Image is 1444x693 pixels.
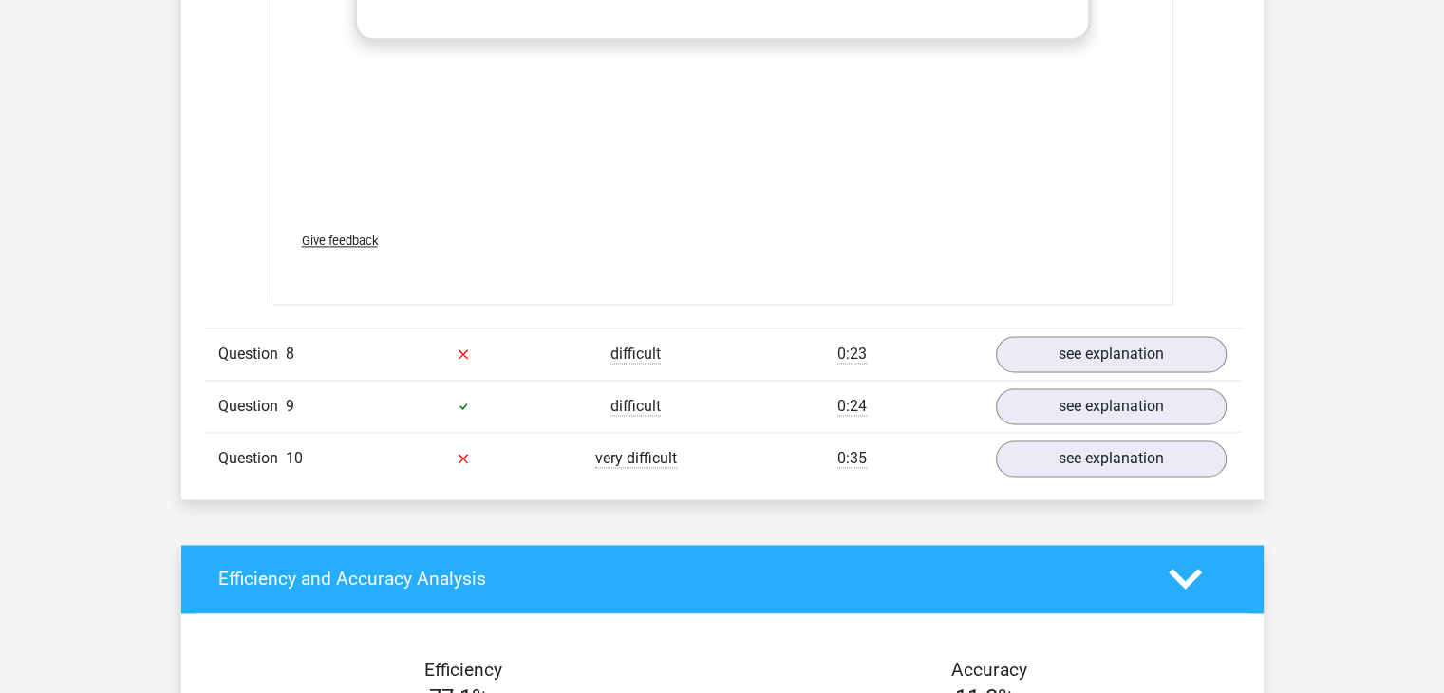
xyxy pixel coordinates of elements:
span: Question [218,343,286,365]
span: difficult [610,345,661,364]
h4: Efficiency [218,659,708,681]
h4: Accuracy [744,659,1234,681]
span: Give feedback [302,234,378,248]
a: see explanation [996,440,1227,477]
span: 0:23 [837,345,867,364]
a: see explanation [996,388,1227,424]
span: 8 [286,345,294,363]
h4: Efficiency and Accuracy Analysis [218,568,1140,590]
a: see explanation [996,336,1227,372]
span: difficult [610,397,661,416]
span: Question [218,395,286,418]
span: 9 [286,397,294,415]
span: Question [218,447,286,470]
span: 0:35 [837,449,867,468]
span: 0:24 [837,397,867,416]
span: very difficult [595,449,677,468]
span: 10 [286,449,303,467]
